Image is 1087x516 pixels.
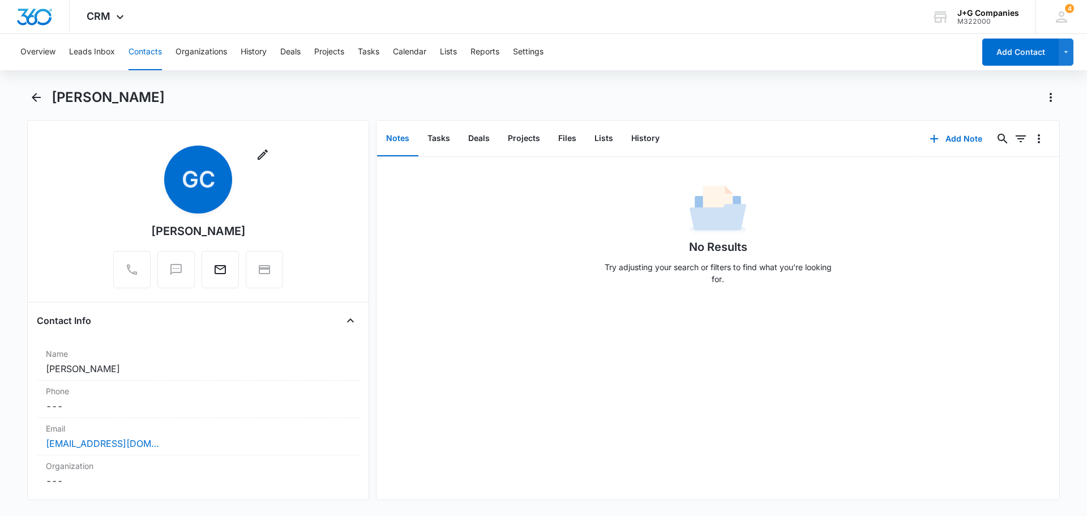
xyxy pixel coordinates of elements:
dd: --- [46,474,350,488]
button: Notes [377,121,418,156]
label: Name [46,348,350,360]
button: Filters [1012,130,1030,148]
span: GC [164,146,232,214]
button: Lists [440,34,457,70]
button: Overflow Menu [1030,130,1048,148]
div: Email[EMAIL_ADDRESS][DOMAIN_NAME] [37,418,360,455]
button: Reports [470,34,499,70]
button: History [241,34,267,70]
div: Name[PERSON_NAME] [37,343,360,381]
button: Settings [513,34,543,70]
h1: No Results [689,238,747,255]
button: Add Contact [982,39,1059,66]
button: Email [202,251,239,288]
button: Back [27,88,45,106]
dd: [PERSON_NAME] [46,362,350,376]
p: Try adjusting your search or filters to find what you’re looking for. [599,261,837,285]
div: account id [957,18,1019,25]
button: Tasks [418,121,459,156]
button: Deals [280,34,301,70]
div: Phone--- [37,381,360,418]
button: Deals [459,121,499,156]
div: Organization--- [37,455,360,492]
button: Contacts [129,34,162,70]
button: Close [341,312,360,330]
dd: --- [46,399,350,413]
button: Search... [994,130,1012,148]
label: Phone [46,385,350,397]
button: Calendar [393,34,426,70]
button: History [622,121,669,156]
button: Actions [1042,88,1060,106]
label: Organization [46,460,350,472]
button: Overview [20,34,55,70]
h1: [PERSON_NAME] [52,89,165,106]
button: Organizations [176,34,227,70]
button: Leads Inbox [69,34,115,70]
div: [PERSON_NAME] [151,223,246,240]
span: 4 [1065,4,1074,13]
label: Address [46,497,350,509]
button: Add Note [918,125,994,152]
div: account name [957,8,1019,18]
button: Projects [499,121,549,156]
img: No Data [690,182,746,238]
button: Tasks [358,34,379,70]
h4: Contact Info [37,314,91,327]
button: Files [549,121,585,156]
a: [EMAIL_ADDRESS][DOMAIN_NAME] [46,437,159,450]
a: Email [202,268,239,278]
span: CRM [87,10,110,22]
label: Email [46,423,350,434]
button: Lists [585,121,622,156]
button: Projects [314,34,344,70]
div: notifications count [1065,4,1074,13]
